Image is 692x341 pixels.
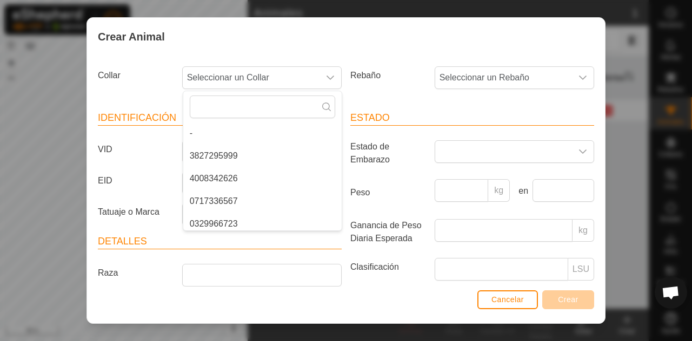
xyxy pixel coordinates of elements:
[558,295,578,304] span: Crear
[94,203,178,221] label: Tatuaje o Marca
[183,145,342,167] li: 3827295999
[183,213,342,235] li: 0329966723
[94,66,178,85] label: Collar
[190,149,238,162] span: 3827295999
[183,122,342,280] ul: Option List
[572,67,594,88] div: dropdown trigger
[183,122,342,144] li: -
[94,172,178,190] label: EID
[435,67,572,88] span: Seleccionar un Rebaño
[183,190,342,212] li: 0717336567
[542,290,594,309] button: Crear
[346,258,430,276] label: Clasificación
[190,195,238,208] span: 0717336567
[94,264,178,282] label: Raza
[346,219,430,245] label: Ganancia de Peso Diaria Esperada
[183,67,320,88] span: Seleccionar un Collar
[346,179,430,206] label: Peso
[488,179,510,202] p-inputgroup-addon: kg
[477,290,538,309] button: Cancelar
[514,185,528,197] label: en
[491,295,524,304] span: Cancelar
[346,66,430,85] label: Rebaño
[350,111,594,126] header: Estado
[98,111,342,126] header: Identificación
[320,67,341,88] div: dropdown trigger
[98,234,342,249] header: Detalles
[190,127,192,140] span: -
[572,141,594,162] div: dropdown trigger
[190,172,238,185] span: 4008342626
[183,168,342,189] li: 4008342626
[573,219,594,242] p-inputgroup-addon: kg
[190,217,238,230] span: 0329966723
[98,29,165,45] span: Crear Animal
[568,258,594,281] p-inputgroup-addon: LSU
[346,140,430,166] label: Estado de Embarazo
[655,276,687,309] div: Chat abierto
[94,140,178,159] label: VID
